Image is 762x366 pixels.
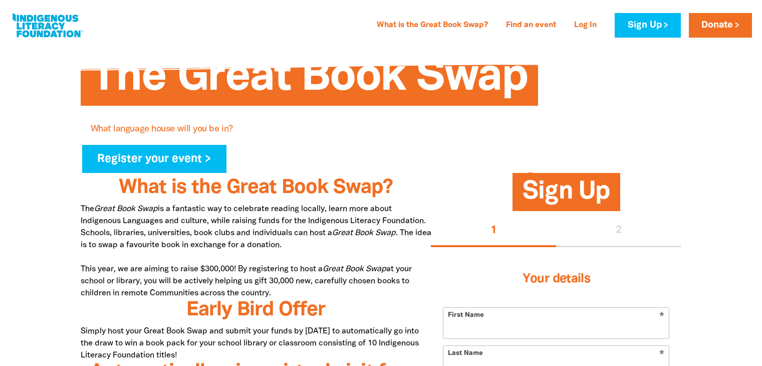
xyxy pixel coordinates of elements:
h3: Your details [443,259,669,299]
a: What is the Great Book Swap? [371,18,494,34]
span: Sign Up [523,180,610,211]
em: Great Book Swap [94,206,158,213]
a: Find an event [500,18,562,34]
a: Register your event > [82,145,227,173]
p: Schools, libraries, universities, book clubs and individuals can host a . The idea is to swap a f... [81,227,431,299]
span: The Great Book Swap [91,57,528,106]
button: Stage 1 [431,215,556,247]
p: The is a fantastic way to celebrate reading locally, learn more about Indigenous Languages and cu... [81,203,431,227]
em: Great Book Swap [323,266,386,273]
p: Simply host your Great Book Swap and submit your funds by [DATE] to automatically go into the dra... [81,325,431,361]
a: Log In [568,18,603,34]
span: What language house will you be in? [91,125,233,141]
em: Great Book Swap [332,230,396,237]
span: Early Bird Offer [186,301,325,319]
span: What is the Great Book Swap? [119,178,393,197]
a: Sign Up [615,13,680,38]
a: Donate [689,13,752,38]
